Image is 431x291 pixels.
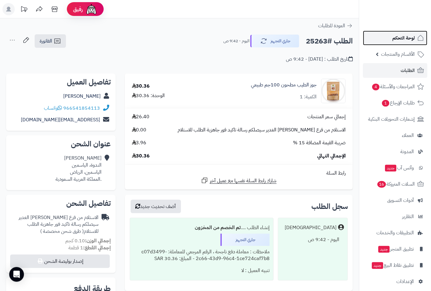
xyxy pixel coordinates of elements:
[40,37,52,45] span: الفاتورة
[65,237,111,244] small: 0.10 كجم
[9,267,24,282] div: Open Intercom Messenger
[250,35,299,47] button: جاري التجهيز
[307,113,346,120] span: إجمالي سعر المنتجات
[127,170,350,177] div: رابط السلة
[368,115,415,123] span: إشعارات التحويلات البنكية
[11,140,111,148] h2: عنوان الشحن
[201,177,277,184] a: شارك رابط السلة نفسها مع عميل آخر
[402,131,414,140] span: العملاء
[363,209,427,224] a: التقارير
[210,177,277,184] span: شارك رابط السلة نفسها مع عميل آخر
[11,214,98,235] div: الاستلام من فرع [PERSON_NAME] الغدير سيصلكم رسالة تاكيد فور جاهزية الطلب للاستلام
[363,242,427,256] a: تطبيق المتجرجديد
[377,180,415,188] span: السلات المتروكة
[132,139,147,146] span: 3.96
[363,258,427,273] a: تطبيق نقاط البيعجديد
[132,83,150,90] div: 30.36
[68,244,111,251] small: 1 قطعة
[16,3,32,17] a: تحديثات المنصة
[132,92,165,99] div: الوحدة: 30.36
[378,245,414,253] span: تطبيق المتجر
[363,177,427,191] a: السلات المتروكة16
[132,113,150,120] span: 26.40
[132,153,150,160] span: 30.36
[311,203,348,210] h3: سجل الطلب
[401,66,415,75] span: الطلبات
[389,17,425,30] img: logo-2.png
[131,200,181,213] button: أضف تحديث جديد
[363,79,427,94] a: المراجعات والأسئلة4
[40,228,84,235] span: ( طرق شحن مخصصة )
[73,6,83,13] span: رفيق
[132,127,147,134] span: 0.00
[10,255,110,268] button: إصدار بوليصة الشحن
[318,22,353,29] a: العودة للطلبات
[372,262,383,269] span: جديد
[56,155,102,183] div: [PERSON_NAME] الندوة، الياسمين الياسمين، الرياض .المملكة العربية السعودية
[63,93,101,100] a: [PERSON_NAME]
[363,112,427,127] a: إشعارات التحويلات البنكية
[134,222,270,234] div: إنشاء الطلب ....
[282,234,344,246] div: اليوم - 9:42 ص
[363,193,427,208] a: أدوات التسويق
[223,38,249,44] small: اليوم - 9:42 ص
[382,100,389,107] span: 1
[300,93,317,100] div: الكمية: 1
[321,79,345,103] img: 1714509838-21474838166-90x90.jpg
[381,50,415,59] span: الأقسام والمنتجات
[384,164,414,172] span: وآتس آب
[318,22,345,29] span: العودة للطلبات
[83,244,111,251] strong: إجمالي القطع:
[293,139,346,146] span: ضريبة القيمة المضافة 15 %
[363,31,427,45] a: لوحة التحكم
[400,147,414,156] span: المدونة
[285,224,337,231] div: [DEMOGRAPHIC_DATA]
[44,104,62,112] a: واتساب
[63,104,100,112] a: 966541854113
[21,116,100,123] a: [EMAIL_ADDRESS][DOMAIN_NAME]
[378,246,390,253] span: جديد
[35,34,66,48] a: الفاتورة
[363,63,427,78] a: الطلبات
[286,56,353,63] div: تاريخ الطلب : [DATE] - 9:42 ص
[376,229,414,237] span: التطبيقات والخدمات
[387,196,414,205] span: أدوات التسويق
[381,99,415,107] span: طلبات الإرجاع
[11,78,111,86] h2: تفاصيل العميل
[377,181,386,188] span: 16
[363,128,427,143] a: العملاء
[251,81,317,89] a: جوز الطيب مطحون 100جم طبيعي
[306,35,353,47] h2: الطلب #25263
[371,82,415,91] span: المراجعات والأسئلة
[195,224,241,231] b: تم الخصم من المخزون
[85,237,111,244] strong: إجمالي الوزن:
[85,3,98,15] img: ai-face.png
[134,246,270,265] div: ملاحظات : معاملة دفع ناجحة ، الرقم المرجعي للمعاملة: c07d3499-2c66-43d9-96c4-1ce724caf7b8 - المبل...
[363,161,427,175] a: وآتس آبجديد
[317,153,346,160] span: الإجمالي النهائي
[371,261,414,270] span: تطبيق نقاط البيع
[385,165,396,172] span: جديد
[363,225,427,240] a: التطبيقات والخدمات
[392,34,415,42] span: لوحة التحكم
[396,277,414,286] span: الإعدادات
[402,212,414,221] span: التقارير
[134,265,270,277] div: تنبيه العميل : لا
[221,234,270,246] div: جاري التجهيز
[363,96,427,110] a: طلبات الإرجاع1
[178,127,346,134] span: الاستلام من فرع [PERSON_NAME] الغدير سيصلكم رسالة تاكيد فور جاهزية الطلب للاستلام
[11,200,111,207] h2: تفاصيل الشحن
[363,144,427,159] a: المدونة
[363,274,427,289] a: الإعدادات
[372,84,379,90] span: 4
